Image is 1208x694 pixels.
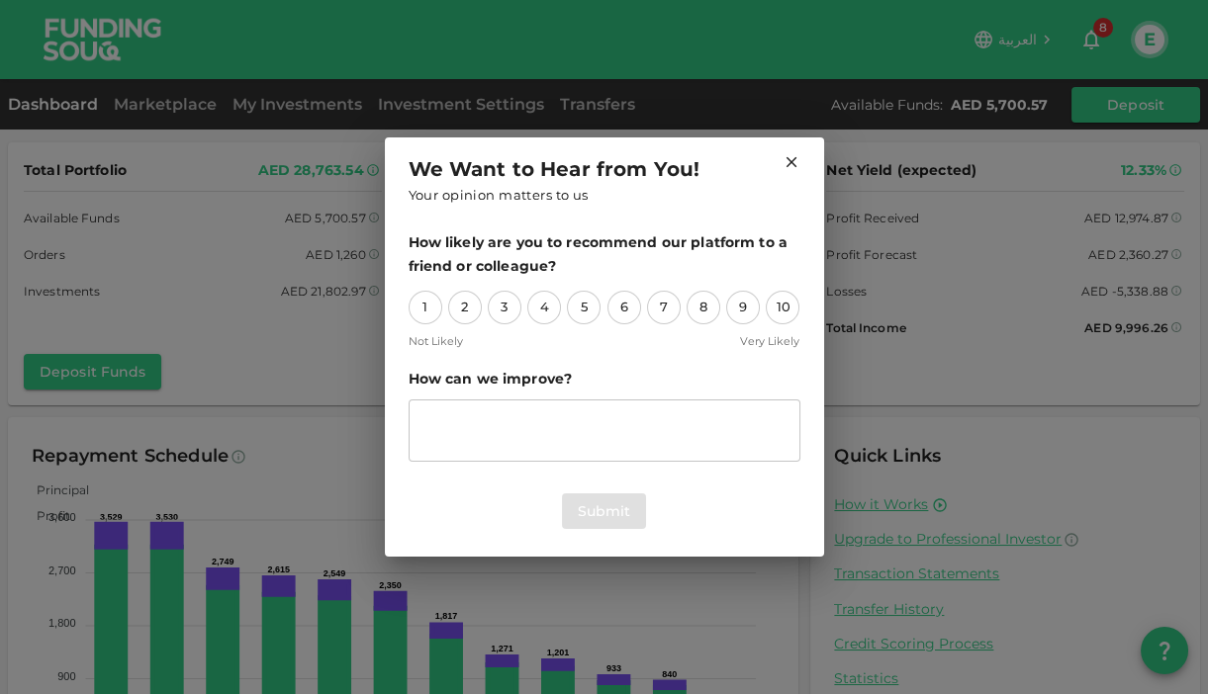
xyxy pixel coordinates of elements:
[422,407,787,453] textarea: suggestion
[409,332,464,351] span: Not Likely
[726,291,760,324] div: 9
[740,332,799,351] span: Very Likely
[409,399,800,462] div: suggestion
[607,291,641,324] div: 6
[409,153,700,185] span: We Want to Hear from You!
[448,291,482,324] div: 2
[647,291,681,324] div: 7
[687,291,720,324] div: 8
[409,367,800,391] span: How can we improve?
[409,230,800,279] span: How likely are you to recommend our platform to a friend or colleague?
[567,291,601,324] div: 5
[766,291,799,324] div: 10
[488,291,521,324] div: 3
[409,291,442,324] div: 1
[409,185,589,207] span: Your opinion matters to us
[527,291,561,324] div: 4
